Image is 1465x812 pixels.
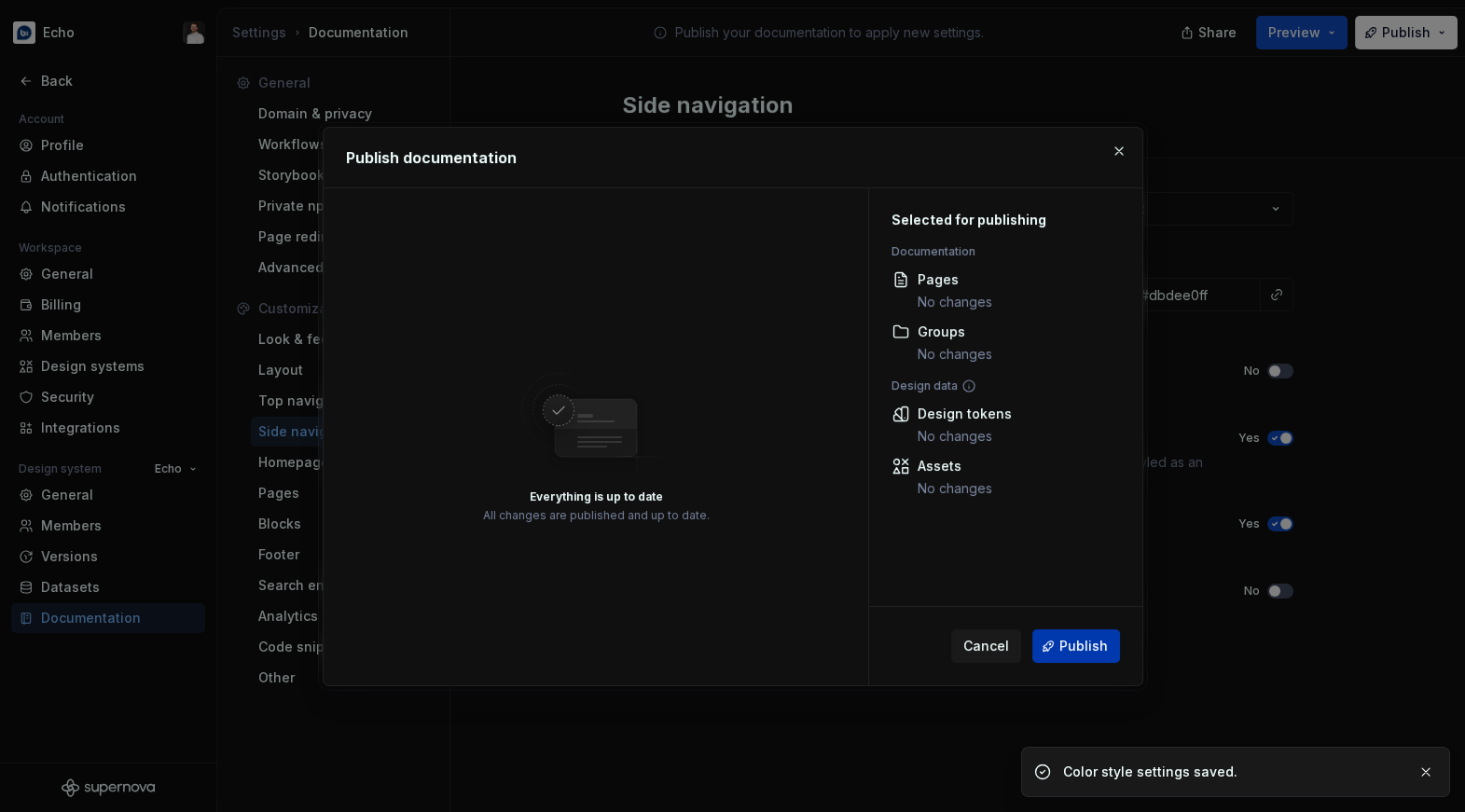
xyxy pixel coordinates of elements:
div: Design data [891,378,1111,393]
span: Publish [1059,637,1108,655]
div: All changes are published and up to date. [482,507,709,522]
div: No changes [918,479,992,498]
h2: Publish documentation [346,146,1120,169]
div: No changes [918,345,992,364]
div: Everything is up to date [529,489,662,503]
div: Pages [918,270,992,289]
div: Color style settings saved. [1063,763,1403,781]
div: Assets [918,457,992,475]
div: Design tokens [918,405,1012,423]
button: Publish [1032,629,1120,663]
div: No changes [918,293,992,311]
div: No changes [918,427,1012,446]
span: Cancel [963,637,1009,655]
div: Documentation [891,244,1111,259]
div: Selected for publishing [891,211,1111,229]
div: Groups [918,323,992,341]
button: Cancel [951,629,1021,663]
